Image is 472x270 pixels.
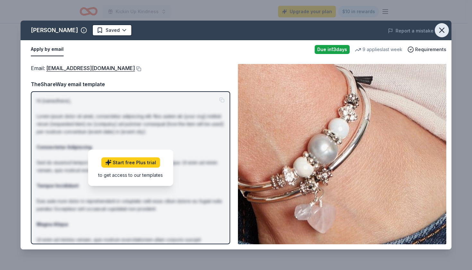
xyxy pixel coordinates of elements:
[31,43,64,56] button: Apply by email
[315,45,350,54] div: Due in 13 days
[31,25,78,35] div: [PERSON_NAME]
[92,24,132,36] button: Saved
[31,80,230,88] div: TheShareWay email template
[37,221,68,227] strong: Magna Aliqua
[407,46,446,53] button: Requirements
[98,171,163,178] div: to get access to our templates
[46,64,135,72] a: [EMAIL_ADDRESS][DOMAIN_NAME]
[101,157,160,167] a: Start free Plus trial
[415,46,446,53] span: Requirements
[37,183,79,188] strong: Tempor Incididunt
[37,144,92,150] strong: Consectetur Adipiscing
[388,27,433,35] button: Report a mistake
[106,26,120,34] span: Saved
[355,46,402,53] div: 9 applies last week
[238,64,446,244] img: Image for Lizzy James
[31,65,135,71] span: Email :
